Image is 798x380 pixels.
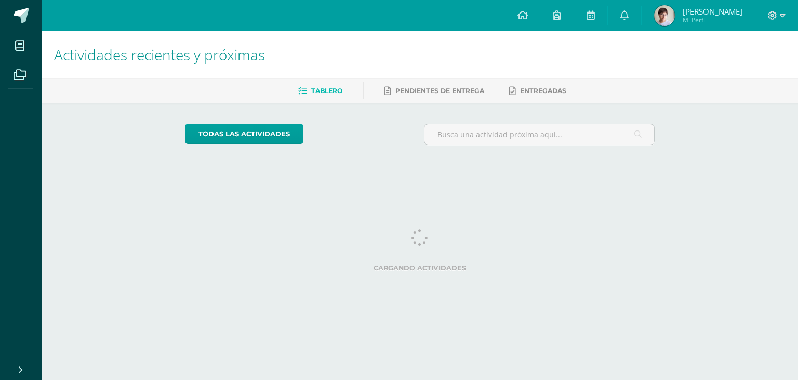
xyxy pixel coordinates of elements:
[654,5,675,26] img: 8dbe78c588fc18eac20924e492a28903.png
[185,264,655,272] label: Cargando actividades
[395,87,484,95] span: Pendientes de entrega
[683,6,742,17] span: [PERSON_NAME]
[298,83,342,99] a: Tablero
[509,83,566,99] a: Entregadas
[54,45,265,64] span: Actividades recientes y próximas
[424,124,655,145] input: Busca una actividad próxima aquí...
[520,87,566,95] span: Entregadas
[185,124,303,144] a: todas las Actividades
[683,16,742,24] span: Mi Perfil
[311,87,342,95] span: Tablero
[384,83,484,99] a: Pendientes de entrega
